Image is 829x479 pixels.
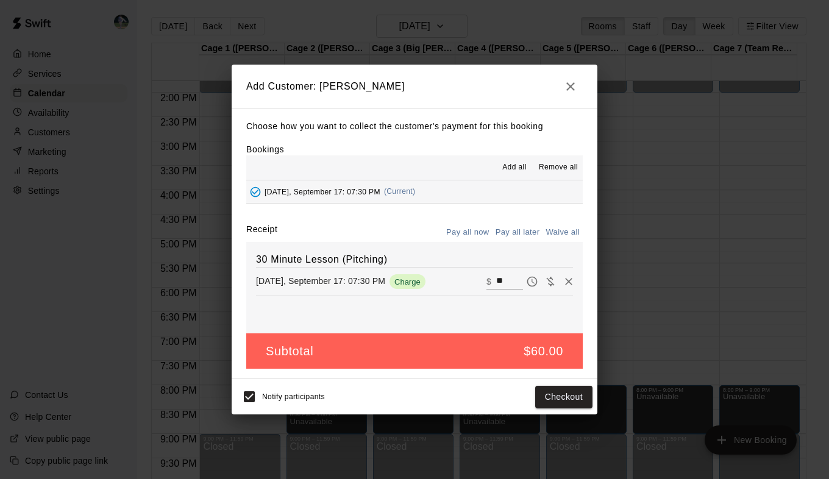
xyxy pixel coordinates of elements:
button: Pay all now [443,223,493,242]
button: Remove all [534,158,583,177]
h5: Subtotal [266,343,313,360]
span: (Current) [384,187,416,196]
p: $ [486,275,491,288]
label: Receipt [246,223,277,242]
button: Added - Collect Payment [246,183,265,201]
span: Add all [502,161,527,174]
span: Remove all [539,161,578,174]
button: Add all [495,158,534,177]
button: Checkout [535,386,592,408]
p: Choose how you want to collect the customer's payment for this booking [246,119,583,134]
span: Charge [390,277,425,286]
span: Pay later [523,275,541,286]
span: Notify participants [262,393,325,402]
span: [DATE], September 17: 07:30 PM [265,187,380,196]
button: Waive all [543,223,583,242]
label: Bookings [246,144,284,154]
button: Pay all later [493,223,543,242]
h2: Add Customer: [PERSON_NAME] [232,65,597,108]
button: Remove [560,272,578,291]
button: Added - Collect Payment[DATE], September 17: 07:30 PM(Current) [246,180,583,203]
h6: 30 Minute Lesson (Pitching) [256,252,573,268]
span: Waive payment [541,275,560,286]
p: [DATE], September 17: 07:30 PM [256,275,385,287]
h5: $60.00 [524,343,563,360]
